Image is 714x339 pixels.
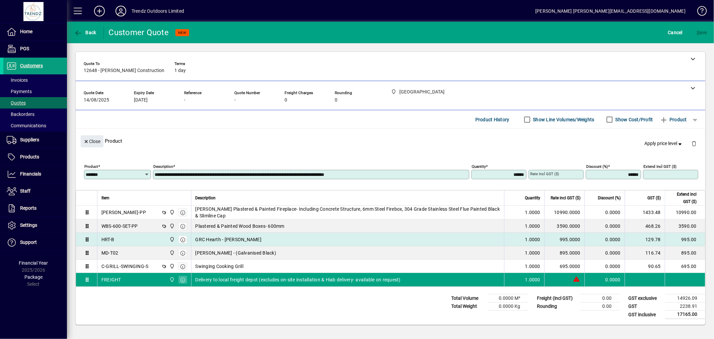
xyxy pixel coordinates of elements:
[20,188,30,194] span: Staff
[110,5,132,17] button: Profile
[81,135,103,147] button: Close
[3,234,67,251] a: Support
[579,294,620,302] td: 0.00
[530,172,559,176] mat-label: Rate incl GST ($)
[168,222,175,230] span: New Plymouth
[692,1,706,23] a: Knowledge Base
[195,250,276,256] span: [PERSON_NAME] - (Galvanised Black)
[598,194,621,202] span: Discount (%)
[84,97,109,103] span: 14/08/2025
[76,129,705,153] div: Product
[532,116,594,123] label: Show Line Volumes/Weights
[665,206,705,219] td: 10990.00
[697,27,707,38] span: ave
[472,164,486,169] mat-label: Quantity
[101,276,121,283] div: FREIGHT
[525,223,541,229] span: 1.0000
[174,68,186,73] span: 1 day
[579,302,620,311] td: 0.00
[101,236,114,243] div: HRT-B
[3,200,67,217] a: Reports
[178,30,186,35] span: NEW
[473,114,512,126] button: Product History
[625,311,665,319] td: GST inclusive
[695,26,709,39] button: Save
[656,114,690,126] button: Product
[20,46,29,51] span: POS
[625,206,665,219] td: 1433.48
[3,217,67,234] a: Settings
[134,97,148,103] span: [DATE]
[525,276,541,283] span: 1.0000
[625,294,665,302] td: GST exclusive
[535,6,686,16] div: [PERSON_NAME] [PERSON_NAME][EMAIL_ADDRESS][DOMAIN_NAME]
[488,302,528,311] td: 0.0000 Kg
[84,164,98,169] mat-label: Product
[109,27,169,38] div: Customer Quote
[7,112,34,117] span: Backorders
[668,27,683,38] span: Cancel
[101,223,138,229] div: WBS-600-SET-PP
[74,30,96,35] span: Back
[67,26,104,39] app-page-header-button: Back
[549,223,580,229] div: 3590.0000
[584,233,625,246] td: 0.0000
[3,120,67,131] a: Communications
[79,138,105,144] app-page-header-button: Close
[7,89,32,94] span: Payments
[525,250,541,256] span: 1.0000
[19,260,48,266] span: Financial Year
[3,132,67,148] a: Suppliers
[335,97,337,103] span: 0
[195,194,216,202] span: Description
[697,30,699,35] span: S
[666,26,685,39] button: Cancel
[3,183,67,200] a: Staff
[549,209,580,216] div: 10990.0000
[614,116,653,123] label: Show Cost/Profit
[168,209,175,216] span: New Plymouth
[7,100,26,106] span: Quotes
[525,194,540,202] span: Quantity
[525,209,541,216] span: 1.0000
[101,250,118,256] div: MD-T02
[625,260,665,273] td: 90.65
[3,149,67,165] a: Products
[534,294,579,302] td: Freight (incl GST)
[625,246,665,260] td: 116.74
[20,240,37,245] span: Support
[448,294,488,302] td: Total Volume
[3,86,67,97] a: Payments
[660,114,687,125] span: Product
[89,5,110,17] button: Add
[625,302,665,311] td: GST
[101,263,149,270] div: C-GRILL-SWINGING-S
[234,97,236,103] span: -
[647,194,661,202] span: GST ($)
[168,276,175,283] span: New Plymouth
[168,236,175,243] span: New Plymouth
[665,246,705,260] td: 895.00
[686,140,702,146] app-page-header-button: Delete
[645,140,684,147] span: Apply price level
[665,219,705,233] td: 3590.00
[584,206,625,219] td: 0.0000
[3,166,67,183] a: Financials
[20,171,41,177] span: Financials
[584,260,625,273] td: 0.0000
[101,194,109,202] span: Item
[195,276,401,283] span: Delivery to local freight depot (excludes on-site installation & Hiab delivery- available on requ...
[448,302,488,311] td: Total Weight
[549,263,580,270] div: 695.0000
[20,29,32,34] span: Home
[686,135,702,151] button: Delete
[72,26,98,39] button: Back
[195,206,500,219] span: [PERSON_NAME] Plastered & Painted Fireplace- Including Concrete Structure, 6mm Steel Firebox, 304...
[665,302,705,311] td: 2238.91
[184,97,185,103] span: -
[584,219,625,233] td: 0.0000
[525,263,541,270] span: 1.0000
[669,191,697,205] span: Extend incl GST ($)
[625,233,665,246] td: 129.78
[475,114,509,125] span: Product History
